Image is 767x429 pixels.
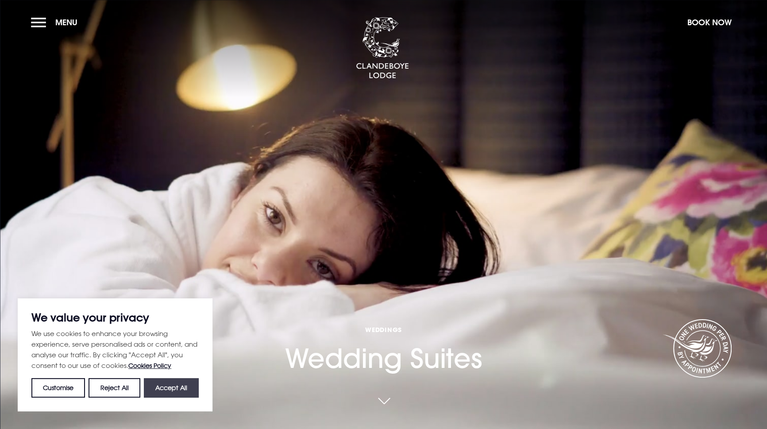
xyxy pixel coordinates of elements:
p: We use cookies to enhance your browsing experience, serve personalised ads or content, and analys... [31,328,199,371]
p: We value your privacy [31,312,199,323]
img: Clandeboye Lodge [356,17,409,79]
a: Cookies Policy [128,362,171,369]
h1: Wedding Suites [285,325,482,374]
span: Weddings [285,325,482,334]
button: Book Now [683,13,736,32]
button: Customise [31,378,85,398]
button: Reject All [89,378,140,398]
span: Menu [55,17,77,27]
div: We value your privacy [18,298,212,411]
button: Menu [31,13,82,32]
button: Accept All [144,378,199,398]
